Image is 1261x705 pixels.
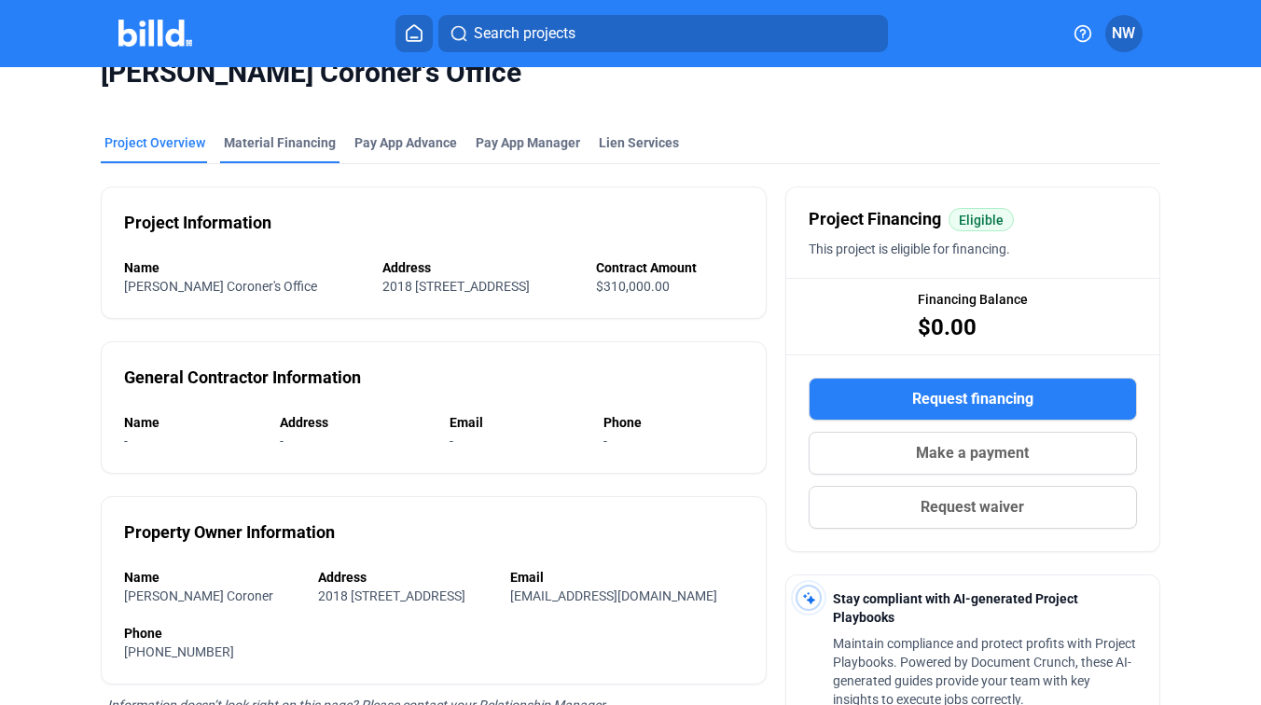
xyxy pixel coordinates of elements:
[450,413,585,432] div: Email
[833,591,1078,625] span: Stay compliant with AI-generated Project Playbooks
[476,133,580,152] span: Pay App Manager
[809,206,941,232] span: Project Financing
[124,624,743,643] div: Phone
[280,434,284,449] span: -
[280,413,430,432] div: Address
[382,258,576,277] div: Address
[474,22,575,45] span: Search projects
[224,133,336,152] div: Material Financing
[918,290,1028,309] span: Financing Balance
[510,568,743,587] div: Email
[124,413,261,432] div: Name
[124,519,335,546] div: Property Owner Information
[1105,15,1143,52] button: NW
[124,644,234,659] span: [PHONE_NUMBER]
[124,365,361,391] div: General Contractor Information
[809,242,1010,256] span: This project is eligible for financing.
[912,388,1033,410] span: Request financing
[596,279,670,294] span: $310,000.00
[438,15,888,52] button: Search projects
[124,258,364,277] div: Name
[809,486,1137,529] button: Request waiver
[118,20,192,47] img: Billd Company Logo
[104,133,205,152] div: Project Overview
[124,279,317,294] span: [PERSON_NAME] Coroner's Office
[124,434,128,449] span: -
[101,55,1160,90] span: [PERSON_NAME] Coroner's Office
[318,568,492,587] div: Address
[949,208,1014,231] mat-chip: Eligible
[596,258,743,277] div: Contract Amount
[382,279,530,294] span: 2018 [STREET_ADDRESS]
[450,434,453,449] span: -
[318,588,465,603] span: 2018 [STREET_ADDRESS]
[921,496,1024,518] span: Request waiver
[918,312,977,342] span: $0.00
[916,442,1029,464] span: Make a payment
[603,434,607,449] span: -
[809,432,1137,475] button: Make a payment
[599,133,679,152] div: Lien Services
[124,568,299,587] div: Name
[354,133,457,152] div: Pay App Advance
[124,588,273,603] span: [PERSON_NAME] Coroner
[809,378,1137,421] button: Request financing
[603,413,743,432] div: Phone
[124,210,271,236] div: Project Information
[510,588,717,603] span: [EMAIL_ADDRESS][DOMAIN_NAME]
[1112,22,1135,45] span: NW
